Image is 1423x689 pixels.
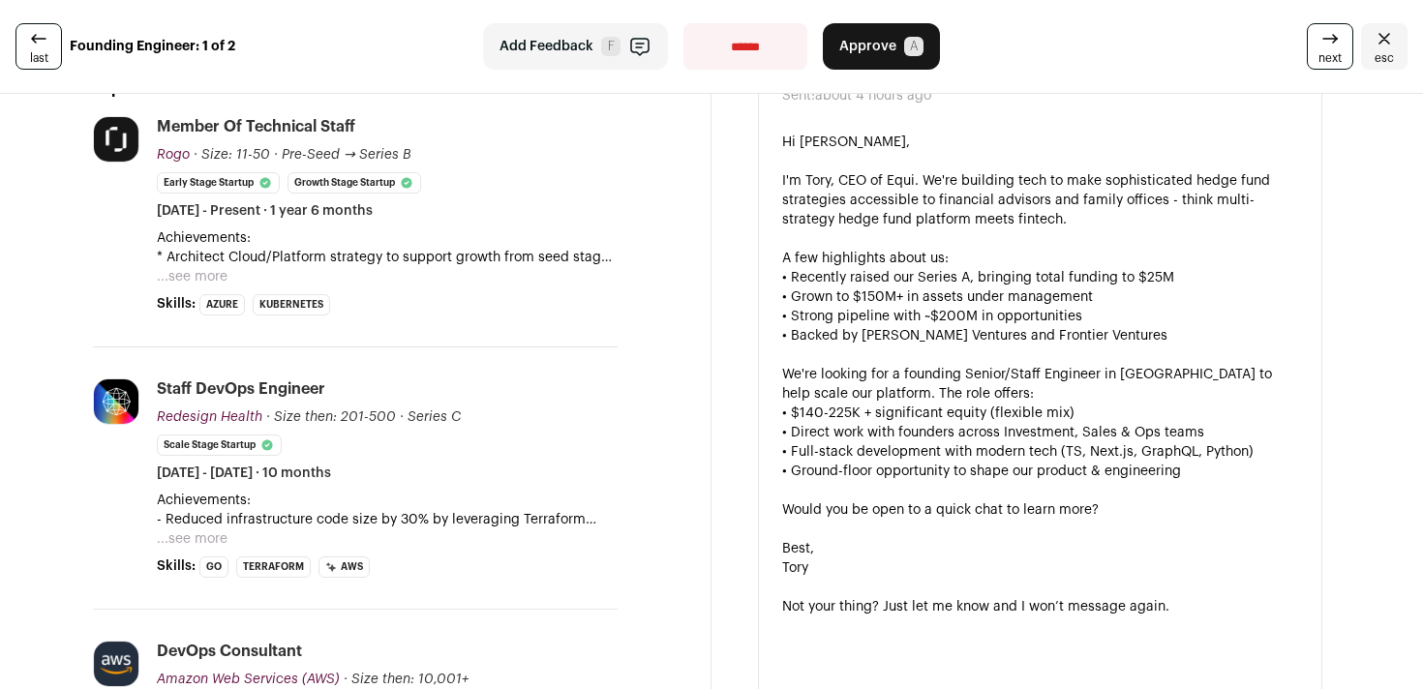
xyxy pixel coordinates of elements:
[782,133,1298,152] div: Hi [PERSON_NAME],
[782,500,1298,520] div: Would you be open to a quick chat to learn more?
[157,529,227,549] button: ...see more
[782,558,1298,578] div: Tory
[400,407,404,427] span: ·
[1307,23,1353,70] a: next
[199,294,245,315] li: Azure
[157,556,196,576] span: Skills:
[157,410,262,424] span: Redesign Health
[288,172,421,194] li: Growth Stage Startup
[157,434,282,456] li: Scale Stage Startup
[157,464,331,483] span: [DATE] - [DATE] · 10 months
[30,50,48,66] span: last
[782,442,1298,462] div: • Full-stack development with modern tech (TS, Next.js, GraphQL, Python)
[782,268,1298,287] div: • Recently raised our Series A, bringing total funding to $25M
[782,307,1298,326] div: • Strong pipeline with ~$200M in opportunities
[157,267,227,286] button: ...see more
[1361,23,1408,70] a: Close
[839,37,896,56] span: Approve
[94,379,138,424] img: 9bc2a8be8a8b1668c3d09ad87e57be11551d1a4c84ea91456aa27d8c67b27b32.jpg
[782,539,1298,558] div: Best,
[782,462,1298,481] div: • Ground-floor opportunity to shape our product & engineering
[157,172,280,194] li: Early Stage Startup
[157,510,618,529] p: - Reduced infrastructure code size by 30% by leveraging Terraform monorepo to use Terragrunt modu...
[318,556,370,578] li: AWS
[157,673,340,686] span: Amazon Web Services (AWS)
[1318,50,1342,66] span: next
[782,249,1298,268] div: A few highlights about us:
[782,86,815,105] dt: Sent:
[782,326,1298,345] div: • Backed by [PERSON_NAME] Ventures and Frontier Ventures
[782,365,1298,404] div: We're looking for a founding Senior/Staff Engineer in [GEOGRAPHIC_DATA] to help scale our platfor...
[157,201,373,221] span: [DATE] - Present · 1 year 6 months
[253,294,330,315] li: Kubernetes
[601,37,621,56] span: F
[282,148,411,162] span: Pre-Seed → Series B
[782,287,1298,307] div: • Grown to $150M+ in assets under management
[157,116,355,137] div: Member of Technical Staff
[274,145,278,165] span: ·
[904,37,923,56] span: A
[157,248,618,267] p: * Architect Cloud/Platform strategy to support growth from seed stage to Series B ($500k-5M ARR).
[782,597,1298,616] div: Not your thing? Just let me know and I won’t message again.
[823,23,940,70] button: Approve A
[266,410,396,424] span: · Size then: 201-500
[157,641,302,662] div: DevOps Consultant
[70,37,235,56] strong: Founding Engineer: 1 of 2
[157,294,196,314] span: Skills:
[194,148,270,162] span: · Size: 11-50
[782,171,1298,229] div: I'm Tory, CEO of Equi. We're building tech to make sophisticated hedge fund strategies accessible...
[500,37,593,56] span: Add Feedback
[15,23,62,70] a: last
[157,148,190,162] span: Rogo
[1375,50,1394,66] span: esc
[236,556,311,578] li: Terraform
[408,410,461,424] span: Series C
[157,378,325,400] div: Staff DevOps Engineer
[157,491,618,510] p: Achievements:
[782,404,1298,423] div: • $140-225K + significant equity (flexible mix)
[94,117,138,162] img: b5fdbdc5aa67b8744aaae010f0a08781c2131c04f57a9c631cc83442875564b1.jpg
[344,673,469,686] span: · Size then: 10,001+
[815,86,931,105] dd: about 4 hours ago
[199,556,228,578] li: Go
[483,23,668,70] button: Add Feedback F
[94,642,138,686] img: a11044fc5a73db7429cab08e8b8ffdb841ee144be2dff187cdde6ecf1061de85.jpg
[157,228,618,248] p: Achievements:
[782,423,1298,442] div: • Direct work with founders across Investment, Sales & Ops teams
